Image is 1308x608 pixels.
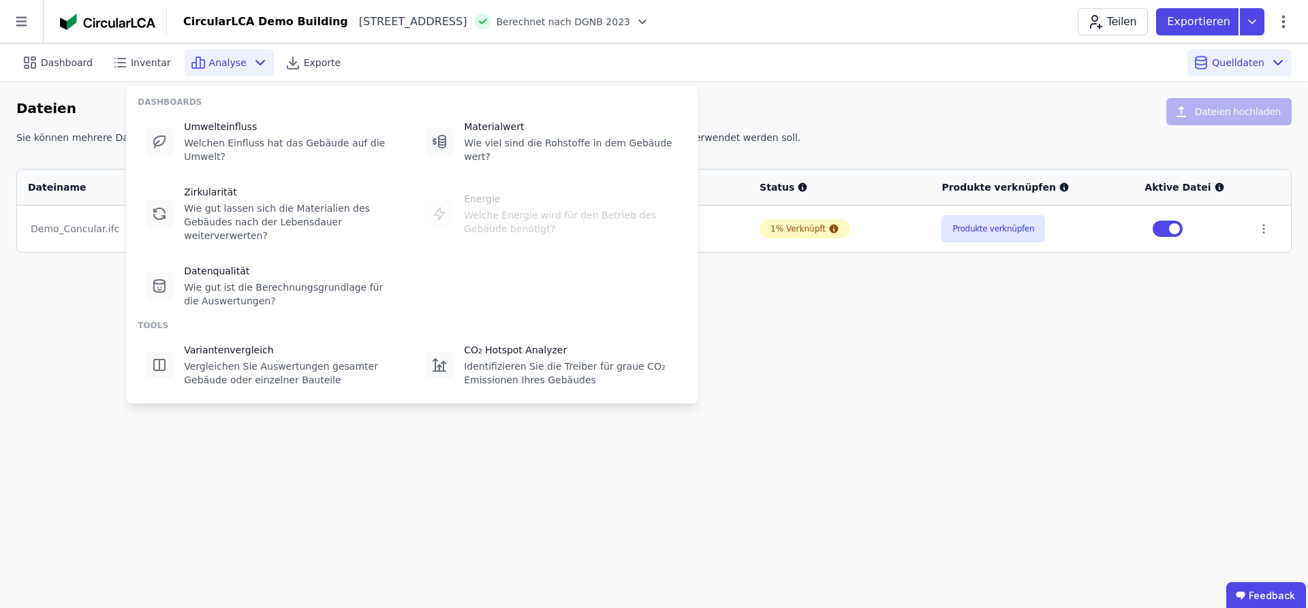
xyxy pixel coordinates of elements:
[464,136,679,163] div: Wie viel sind die Rohstoffe in dem Gebäude wert?
[1078,8,1148,35] button: Teilen
[138,320,687,331] div: TOOLS
[131,56,171,69] span: Inventar
[464,359,679,387] div: Identifizieren Sie die Treiber für graue CO₂ Emissionen Ihres Gebäudes
[1212,56,1264,69] span: Quelldaten
[348,14,467,30] div: [STREET_ADDRESS]
[60,14,155,30] img: Concular
[304,56,341,69] span: Exporte
[138,97,687,108] div: DASHBOARDS
[31,222,279,236] div: Demo_Concular.ifc
[1167,14,1233,30] p: Exportieren
[496,15,630,29] span: Berechnet nach DGNB 2023
[184,281,399,308] div: Wie gut ist die Berechnungsgrundlage für die Auswertungen?
[464,120,679,133] div: Materialwert
[464,343,679,357] div: CO₂ Hotspot Analyzer
[184,264,399,278] div: Datenqualität
[184,202,399,242] div: Wie gut lassen sich die Materialien des Gebäudes nach der Lebensdauer weiterverwerten?
[1144,180,1236,194] div: Aktive Datei
[941,180,1123,194] div: Produkte verknüpfen
[184,136,399,163] div: Welchen Einfluss hat das Gebäude auf die Umwelt?
[16,98,76,120] h6: Dateien
[209,56,247,69] span: Analyse
[16,131,1292,155] div: Sie können mehrere Dateien hochladen und anschließend eine aktive Datei festlegen, die als Grundl...
[760,180,920,194] div: Status
[41,56,93,69] span: Dashboard
[184,359,399,387] div: Vergleichen Sie Auswertungen gesamter Gebäude oder einzelner Bauteile
[28,180,264,194] div: Dateiname
[1166,98,1292,125] button: Dateien hochladen
[184,343,399,357] div: Variantenvergleich
[184,120,399,133] div: Umwelteinfluss
[941,215,1045,242] button: Produkte verknüpfen
[770,223,826,234] div: 1% Verknüpft
[184,185,399,199] div: Zirkularität
[183,14,348,30] div: CircularLCA Demo Building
